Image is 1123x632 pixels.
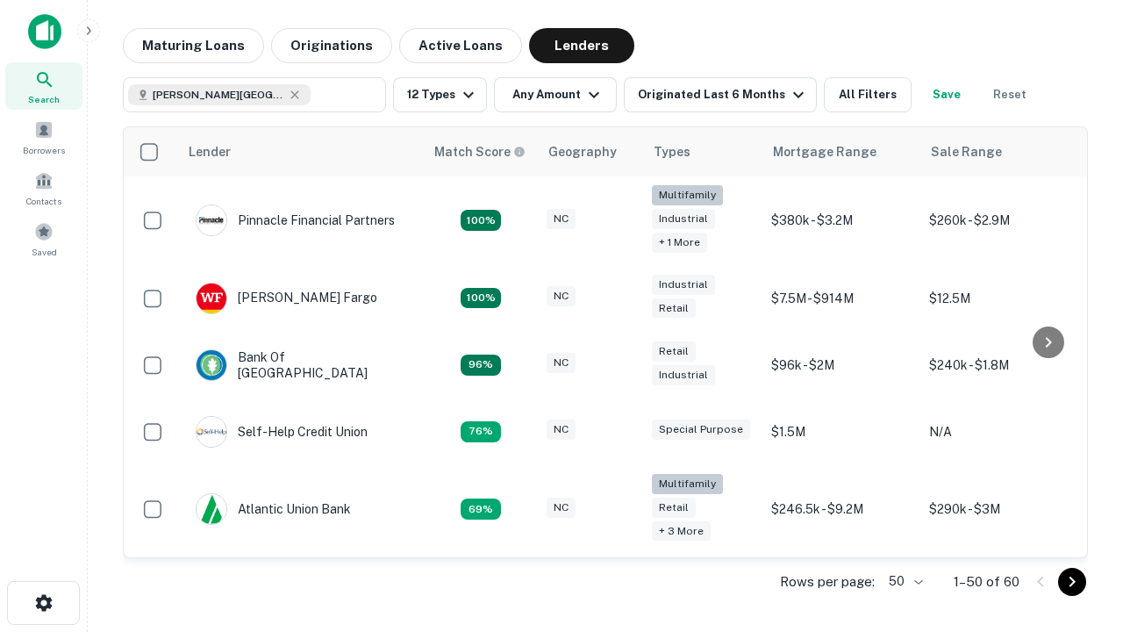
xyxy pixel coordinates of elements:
span: Saved [32,245,57,259]
th: Capitalize uses an advanced AI algorithm to match your search with the best lender. The match sco... [424,127,538,176]
button: Any Amount [494,77,617,112]
button: 12 Types [393,77,487,112]
div: + 3 more [652,521,711,542]
span: Search [28,92,60,106]
div: Capitalize uses an advanced AI algorithm to match your search with the best lender. The match sco... [434,142,526,162]
div: NC [547,209,576,229]
button: Maturing Loans [123,28,264,63]
div: Special Purpose [652,420,750,440]
div: Mortgage Range [773,141,876,162]
th: Geography [538,127,643,176]
img: capitalize-icon.png [28,14,61,49]
div: Retail [652,341,696,362]
div: Types [654,141,690,162]
div: Self-help Credit Union [196,416,368,448]
div: NC [547,498,576,518]
div: 50 [882,569,926,594]
th: Lender [178,127,424,176]
td: $1.5M [762,399,920,465]
td: $240k - $1.8M [920,332,1078,399]
td: N/A [920,399,1078,465]
div: Matching Properties: 11, hasApolloMatch: undefined [461,421,501,442]
button: Active Loans [399,28,522,63]
iframe: Chat Widget [1035,435,1123,520]
h6: Match Score [434,142,522,162]
button: Save your search to get updates of matches that match your search criteria. [919,77,975,112]
td: $290k - $3M [920,465,1078,554]
div: Bank Of [GEOGRAPHIC_DATA] [196,349,406,381]
button: All Filters [824,77,912,112]
img: picture [197,417,226,447]
div: Atlantic Union Bank [196,493,351,525]
img: picture [197,494,226,524]
div: Retail [652,498,696,518]
th: Types [643,127,762,176]
div: Pinnacle Financial Partners [196,205,395,236]
th: Sale Range [920,127,1078,176]
td: $12.5M [920,265,1078,332]
div: Lender [189,141,231,162]
button: Reset [982,77,1038,112]
button: Go to next page [1058,568,1086,596]
button: Originations [271,28,392,63]
a: Borrowers [5,113,82,161]
div: Matching Properties: 15, hasApolloMatch: undefined [461,288,501,309]
td: $260k - $2.9M [920,176,1078,265]
div: Multifamily [652,474,723,494]
td: $96k - $2M [762,332,920,399]
div: Retail [652,298,696,319]
p: Rows per page: [780,571,875,592]
a: Contacts [5,164,82,212]
div: Matching Properties: 14, hasApolloMatch: undefined [461,355,501,376]
div: [PERSON_NAME] Fargo [196,283,377,314]
img: picture [197,350,226,380]
div: + 1 more [652,233,707,253]
td: $380k - $3.2M [762,176,920,265]
div: Industrial [652,209,715,229]
div: Multifamily [652,185,723,205]
span: Contacts [26,194,61,208]
img: picture [197,205,226,235]
span: Borrowers [23,143,65,157]
div: Industrial [652,275,715,295]
div: Geography [548,141,617,162]
span: [PERSON_NAME][GEOGRAPHIC_DATA], [GEOGRAPHIC_DATA] [153,87,284,103]
th: Mortgage Range [762,127,920,176]
a: Saved [5,215,82,262]
div: Industrial [652,365,715,385]
img: picture [197,284,226,313]
div: Matching Properties: 10, hasApolloMatch: undefined [461,499,501,520]
td: $7.5M - $914M [762,265,920,332]
div: NC [547,353,576,373]
td: $246.5k - $9.2M [762,465,920,554]
button: Lenders [529,28,634,63]
div: Matching Properties: 26, hasApolloMatch: undefined [461,210,501,231]
div: NC [547,286,576,306]
p: 1–50 of 60 [954,571,1019,592]
div: Originated Last 6 Months [638,84,809,105]
div: NC [547,420,576,440]
div: Sale Range [931,141,1002,162]
a: Search [5,62,82,110]
button: Originated Last 6 Months [624,77,817,112]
